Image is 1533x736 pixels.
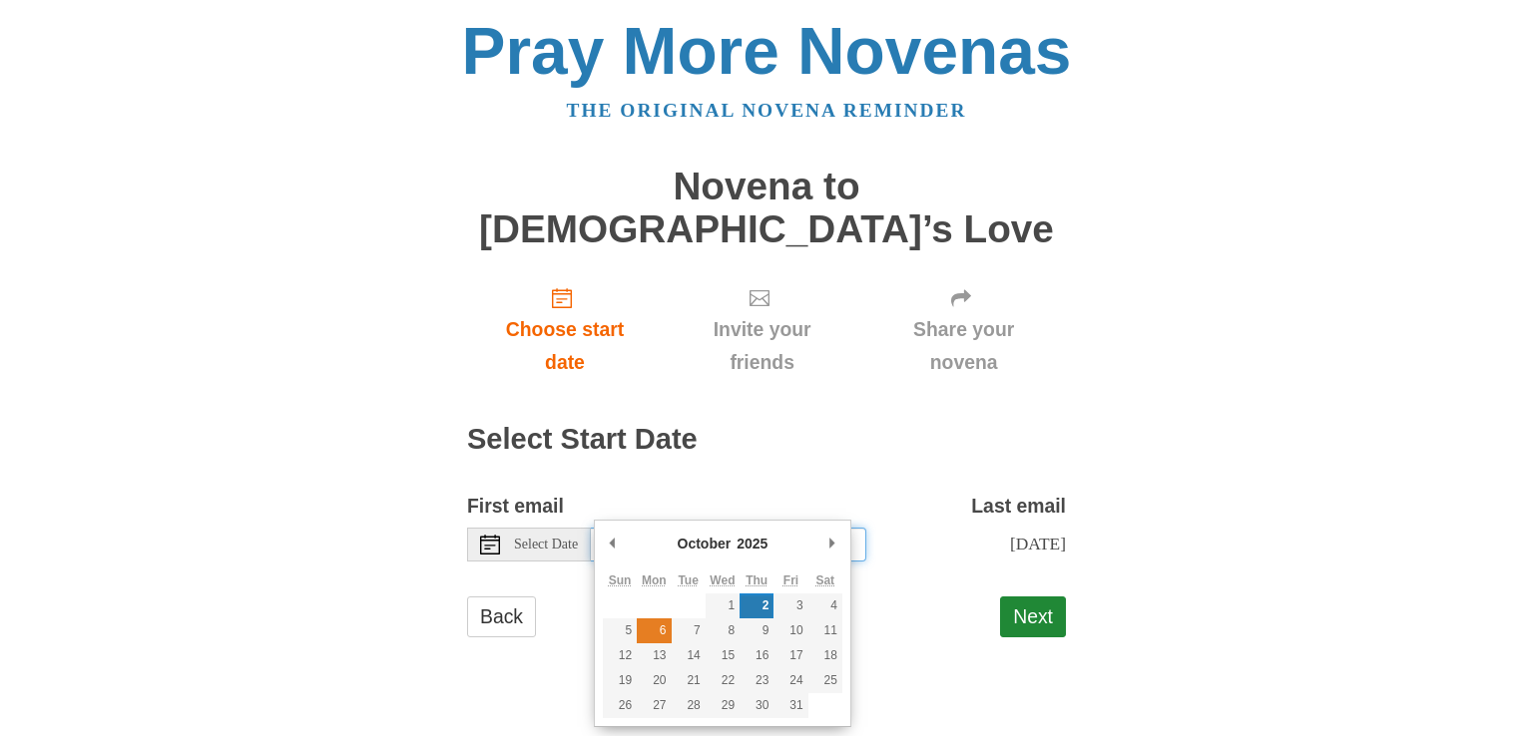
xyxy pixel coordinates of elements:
button: 24 [773,668,807,693]
a: Choose start date [467,270,663,389]
button: 19 [603,668,637,693]
a: Share your novena [861,270,1066,389]
button: 27 [637,693,671,718]
button: 20 [637,668,671,693]
button: 12 [603,643,637,668]
button: 26 [603,693,637,718]
h1: Novena to [DEMOGRAPHIC_DATA]’s Love [467,166,1066,250]
button: Previous Month [603,529,623,558]
a: The original novena reminder [567,100,967,121]
abbr: Tuesday [678,573,698,587]
span: [DATE] [1010,534,1066,553]
button: 29 [706,693,740,718]
button: 25 [808,668,842,693]
abbr: Friday [783,573,798,587]
button: 8 [706,618,740,643]
span: Select Date [514,538,578,552]
button: 13 [637,643,671,668]
button: 11 [808,618,842,643]
a: Back [467,596,536,637]
abbr: Monday [642,573,667,587]
button: 17 [773,643,807,668]
button: 14 [672,643,706,668]
span: Invite your friends [683,313,841,379]
button: 16 [740,643,773,668]
span: Choose start date [487,313,643,379]
button: 4 [808,593,842,618]
abbr: Sunday [609,573,632,587]
span: Share your novena [881,313,1046,379]
button: 1 [706,593,740,618]
button: Next [1000,596,1066,637]
abbr: Wednesday [710,573,735,587]
label: Last email [971,490,1066,523]
button: 9 [740,618,773,643]
button: 2 [740,593,773,618]
button: 21 [672,668,706,693]
input: Use the arrow keys to pick a date [591,528,866,561]
button: 10 [773,618,807,643]
h2: Select Start Date [467,424,1066,456]
button: 5 [603,618,637,643]
button: 7 [672,618,706,643]
abbr: Thursday [746,573,767,587]
button: 18 [808,643,842,668]
button: 23 [740,668,773,693]
button: 30 [740,693,773,718]
button: 15 [706,643,740,668]
a: Invite your friends [663,270,861,389]
div: 2025 [734,529,770,558]
button: 22 [706,668,740,693]
abbr: Saturday [815,573,834,587]
button: 3 [773,593,807,618]
a: Pray More Novenas [462,14,1072,88]
button: 31 [773,693,807,718]
button: Next Month [822,529,842,558]
button: 6 [637,618,671,643]
label: First email [467,490,564,523]
button: 28 [672,693,706,718]
div: October [675,529,735,558]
